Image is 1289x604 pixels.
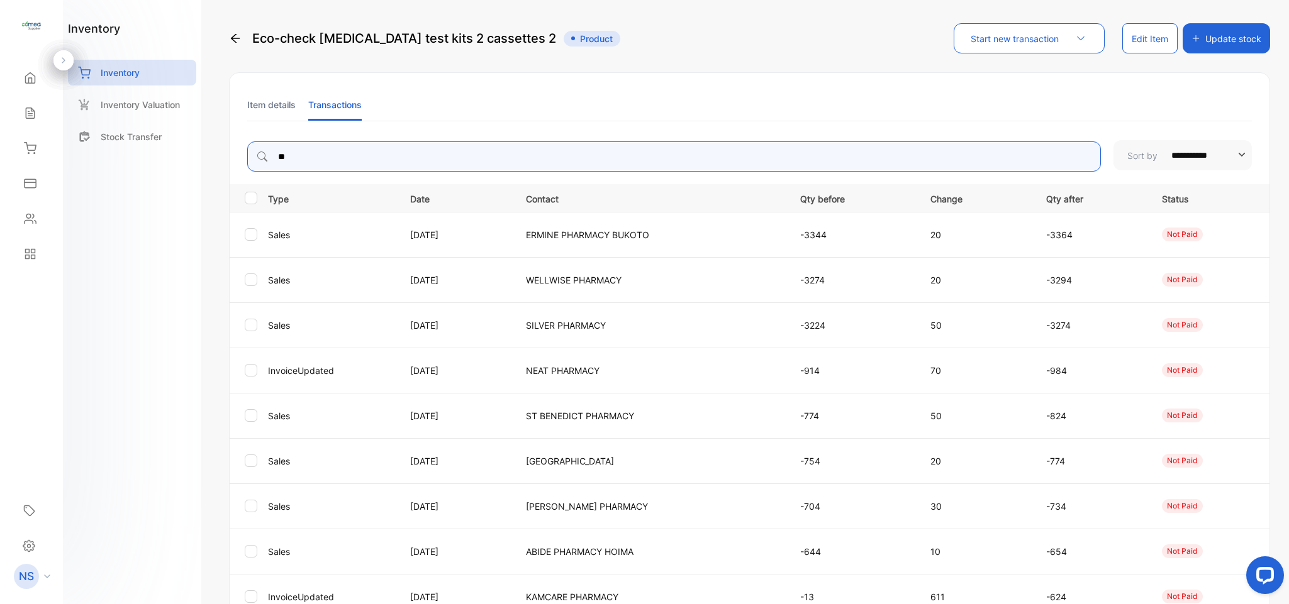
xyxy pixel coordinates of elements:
[1046,454,1136,468] p: -774
[410,190,500,206] p: Date
[410,319,500,332] p: [DATE]
[1162,190,1259,206] p: Status
[410,228,500,241] p: [DATE]
[930,319,1020,332] p: 50
[410,500,500,513] p: [DATE]
[800,364,904,377] p: -914
[101,130,162,143] p: Stock Transfer
[1162,363,1203,377] div: not paid
[1236,551,1289,604] iframe: LiveChat chat widget
[101,98,180,111] p: Inventory Valuation
[22,16,41,35] img: logo
[263,348,395,393] td: InvoiceUpdated
[526,228,774,241] p: ERMINE PHARMACY BUKOTO
[1046,545,1136,558] p: -654
[800,190,904,206] p: Qty before
[1122,23,1178,53] button: Edit Item
[1162,228,1203,241] div: not paid
[800,454,904,468] p: -754
[247,89,296,121] li: Item details
[263,438,395,483] td: Sales
[930,190,1020,206] p: Change
[526,319,774,332] p: SILVER PHARMACY
[930,364,1020,377] p: 70
[1162,409,1203,422] div: not paid
[68,60,196,85] a: Inventory
[410,364,500,377] p: [DATE]
[19,568,34,585] p: NS
[930,545,1020,558] p: 10
[308,89,362,121] li: Transactions
[1183,23,1270,53] button: Update stock
[1162,318,1203,332] div: not paid
[526,364,774,377] p: NEAT PHARMACY
[526,545,774,558] p: ABIDE PHARMACY HOIMA
[930,500,1020,513] p: 30
[68,20,120,37] h1: inventory
[263,212,395,257] td: Sales
[1046,190,1136,206] p: Qty after
[800,500,904,513] p: -704
[410,545,500,558] p: [DATE]
[1162,499,1203,513] div: not paid
[410,590,500,603] p: [DATE]
[526,590,774,603] p: KAMCARE PHARMACY
[526,454,774,468] p: [GEOGRAPHIC_DATA]
[800,273,904,287] p: -3274
[800,409,904,422] p: -774
[1113,140,1252,170] button: Sort by
[268,190,394,206] p: Type
[410,273,500,287] p: [DATE]
[800,228,904,241] p: -3344
[263,483,395,529] td: Sales
[526,190,774,206] p: Contact
[930,590,1020,603] p: 611
[263,529,395,574] td: Sales
[564,31,620,47] span: Product
[930,454,1020,468] p: 20
[68,92,196,118] a: Inventory Valuation
[229,23,620,53] div: Eco-check [MEDICAL_DATA] test kits 2 cassettes 2
[1046,228,1136,241] p: -3364
[1046,590,1136,603] p: -624
[68,124,196,150] a: Stock Transfer
[263,302,395,348] td: Sales
[263,257,395,302] td: Sales
[1046,500,1136,513] p: -734
[1162,454,1203,468] div: not paid
[1046,409,1136,422] p: -824
[930,273,1020,287] p: 20
[954,23,1105,53] button: Start new transaction
[800,545,904,558] p: -644
[526,273,774,287] p: WELLWISE PHARMACY
[526,409,774,422] p: ST BENEDICT PHARMACY
[800,319,904,332] p: -3224
[526,500,774,513] p: [PERSON_NAME] PHARMACY
[410,454,500,468] p: [DATE]
[800,590,904,603] p: -13
[101,66,140,79] p: Inventory
[410,409,500,422] p: [DATE]
[1162,544,1203,558] div: not paid
[1127,149,1158,162] p: Sort by
[930,228,1020,241] p: 20
[1046,364,1136,377] p: -984
[1046,319,1136,332] p: -3274
[930,409,1020,422] p: 50
[1046,273,1136,287] p: -3294
[1162,273,1203,287] div: not paid
[263,393,395,438] td: Sales
[1162,590,1203,603] div: not paid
